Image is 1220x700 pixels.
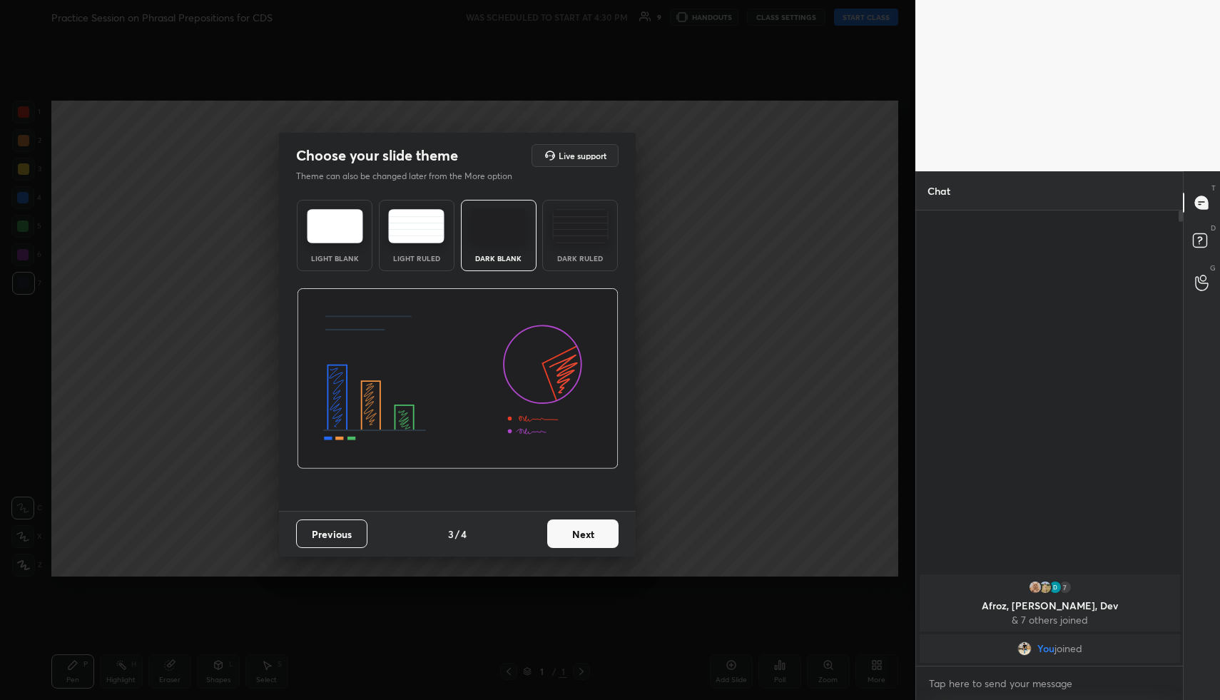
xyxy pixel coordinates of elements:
[547,519,619,548] button: Next
[296,519,367,548] button: Previous
[928,614,1171,626] p: & 7 others joined
[1047,580,1062,594] img: 11cc236de2cb46e099be67e7b46b6074.35215643_3
[551,255,609,262] div: Dark Ruled
[1037,580,1052,594] img: 1186f746651549e4b2314931923e2991.jpg
[559,151,606,160] h5: Live support
[306,255,363,262] div: Light Blank
[1211,223,1216,233] p: D
[1211,183,1216,193] p: T
[1027,580,1042,594] img: b7db7b90e52048f6a914a1d7ff737a9a.jpg
[552,209,609,243] img: darkRuledTheme.de295e13.svg
[470,255,527,262] div: Dark Blank
[916,572,1184,666] div: grid
[1054,643,1082,654] span: joined
[448,527,454,542] h4: 3
[455,527,459,542] h4: /
[388,255,445,262] div: Light Ruled
[470,209,527,243] img: darkTheme.f0cc69e5.svg
[1057,580,1072,594] div: 7
[297,288,619,470] img: darkThemeBanner.d06ce4a2.svg
[916,172,962,210] p: Chat
[307,209,363,243] img: lightTheme.e5ed3b09.svg
[461,527,467,542] h4: 4
[928,600,1171,612] p: Afroz, [PERSON_NAME], Dev
[296,170,527,183] p: Theme can also be changed later from the More option
[1017,641,1032,656] img: ec0f0bf08c0645b59e8cfc3fcac41d8e.jpg
[388,209,444,243] img: lightRuledTheme.5fabf969.svg
[1037,643,1054,654] span: You
[1210,263,1216,273] p: G
[296,146,458,165] h2: Choose your slide theme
